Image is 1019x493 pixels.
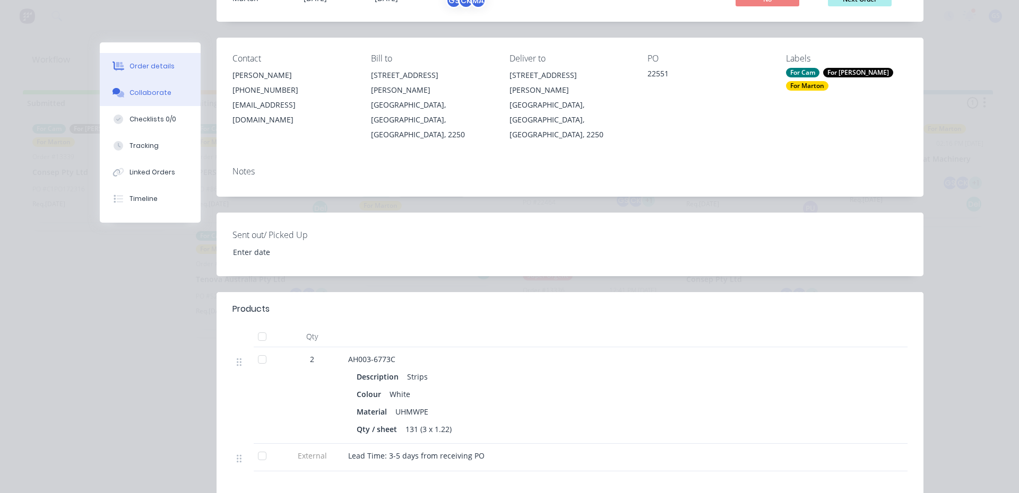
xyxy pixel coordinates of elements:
[129,88,171,98] div: Collaborate
[357,386,385,402] div: Colour
[232,54,354,64] div: Contact
[348,354,395,364] span: AH003-6773C
[348,451,485,461] span: Lead Time: 3-5 days from receiving PO
[509,54,631,64] div: Deliver to
[647,54,769,64] div: PO
[232,228,365,241] label: Sent out/ Picked Up
[232,98,354,127] div: [EMAIL_ADDRESS][DOMAIN_NAME]
[310,354,314,365] span: 2
[823,68,893,77] div: For [PERSON_NAME]
[786,68,819,77] div: For Cam
[647,68,769,83] div: 22551
[371,68,493,142] div: [STREET_ADDRESS][PERSON_NAME][GEOGRAPHIC_DATA], [GEOGRAPHIC_DATA], [GEOGRAPHIC_DATA], 2250
[232,303,270,315] div: Products
[129,115,176,124] div: Checklists 0/0
[100,133,201,159] button: Tracking
[786,54,908,64] div: Labels
[357,421,401,437] div: Qty / sheet
[129,141,159,151] div: Tracking
[232,166,908,177] div: Notes
[232,83,354,98] div: [PHONE_NUMBER]
[129,61,175,71] div: Order details
[403,369,432,384] div: Strips
[371,68,493,98] div: [STREET_ADDRESS][PERSON_NAME]
[100,186,201,212] button: Timeline
[786,81,828,91] div: For Marton
[232,68,354,127] div: [PERSON_NAME][PHONE_NUMBER][EMAIL_ADDRESS][DOMAIN_NAME]
[371,54,493,64] div: Bill to
[100,80,201,106] button: Collaborate
[100,53,201,80] button: Order details
[357,369,403,384] div: Description
[401,421,456,437] div: 131 (3 x 1.22)
[129,194,158,204] div: Timeline
[129,168,175,177] div: Linked Orders
[232,68,354,83] div: [PERSON_NAME]
[509,68,631,142] div: [STREET_ADDRESS][PERSON_NAME][GEOGRAPHIC_DATA], [GEOGRAPHIC_DATA], [GEOGRAPHIC_DATA], 2250
[371,98,493,142] div: [GEOGRAPHIC_DATA], [GEOGRAPHIC_DATA], [GEOGRAPHIC_DATA], 2250
[391,404,433,419] div: UHMWPE
[509,98,631,142] div: [GEOGRAPHIC_DATA], [GEOGRAPHIC_DATA], [GEOGRAPHIC_DATA], 2250
[385,386,414,402] div: White
[226,244,358,260] input: Enter date
[284,450,340,461] span: External
[100,159,201,186] button: Linked Orders
[100,106,201,133] button: Checklists 0/0
[280,326,344,347] div: Qty
[509,68,631,98] div: [STREET_ADDRESS][PERSON_NAME]
[357,404,391,419] div: Material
